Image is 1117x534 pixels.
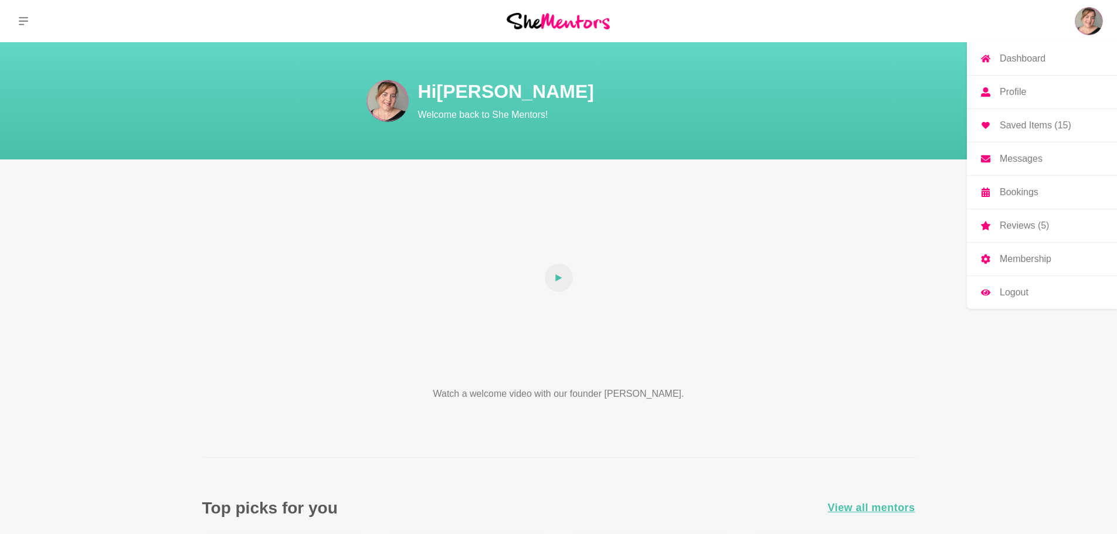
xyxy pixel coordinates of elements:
p: Bookings [1000,188,1038,197]
h3: Top picks for you [202,498,338,518]
a: Saved Items (15) [967,109,1117,142]
a: Reviews (5) [967,209,1117,242]
p: Saved Items (15) [1000,121,1071,130]
a: Bookings [967,176,1117,209]
h1: Hi [PERSON_NAME] [418,80,840,103]
p: Welcome back to She Mentors! [418,108,840,122]
p: Profile [1000,87,1026,97]
a: Ruth SladeDashboardProfileSaved Items (15)MessagesBookingsReviews (5)MembershipLogout [1075,7,1103,35]
p: Reviews (5) [1000,221,1049,230]
a: Profile [967,76,1117,108]
img: Ruth Slade [1075,7,1103,35]
img: Ruth Slade [366,80,409,122]
a: View all mentors [828,499,915,516]
p: Membership [1000,254,1051,264]
img: She Mentors Logo [507,13,610,29]
p: Dashboard [1000,54,1045,63]
a: Dashboard [967,42,1117,75]
a: Messages [967,142,1117,175]
p: Logout [1000,288,1028,297]
p: Messages [1000,154,1043,164]
p: Watch a welcome video with our founder [PERSON_NAME]. [390,387,728,401]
